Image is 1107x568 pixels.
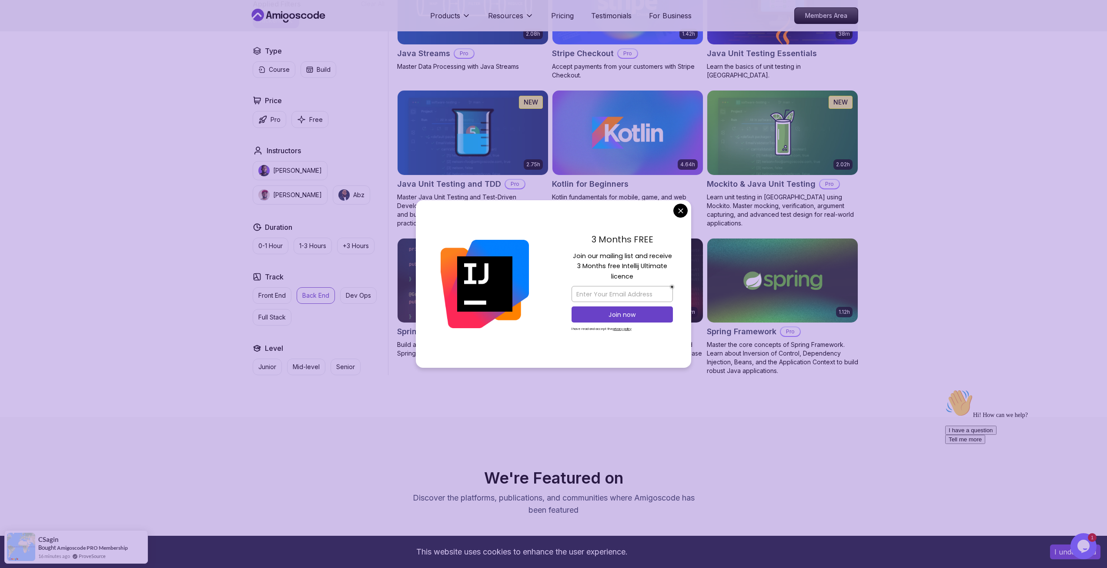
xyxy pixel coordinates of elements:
[707,193,858,228] p: Learn unit testing in [GEOGRAPHIC_DATA] using Mockito. Master mocking, verification, argument cap...
[258,189,270,201] img: instructor img
[680,161,695,168] p: 4.64h
[455,49,474,58] p: Pro
[7,542,1037,561] div: This website uses cookies to enhance the user experience.
[273,166,322,175] p: [PERSON_NAME]
[340,287,377,304] button: Dev Ops
[297,287,335,304] button: Back End
[707,91,858,175] img: Mockito & Java Unit Testing card
[707,340,858,375] p: Master the core concepts of Spring Framework. Learn about Inversion of Control, Dependency Inject...
[253,309,291,326] button: Full Stack
[265,272,284,282] h2: Track
[552,47,614,60] h2: Stripe Checkout
[707,178,816,190] h2: Mockito & Java Unit Testing
[707,326,776,338] h2: Spring Framework
[618,49,637,58] p: Pro
[337,238,375,254] button: +3 Hours
[820,180,839,188] p: Pro
[526,161,540,168] p: 2.75h
[430,10,471,28] button: Products
[343,242,369,250] p: +3 Hours
[253,287,291,304] button: Front End
[551,10,574,21] a: Pricing
[397,62,548,71] p: Master Data Processing with Java Streams
[795,8,858,24] p: Members Area
[302,291,329,300] p: Back End
[398,91,548,175] img: Java Unit Testing and TDD card
[253,161,328,180] button: instructor img[PERSON_NAME]
[249,469,858,487] h2: We're Featured on
[649,10,692,21] a: For Business
[591,10,632,21] a: Testimonials
[397,90,548,228] a: Java Unit Testing and TDD card2.75hNEWJava Unit Testing and TDDProMaster Java Unit Testing and Te...
[3,40,55,49] button: I have a question
[301,61,336,78] button: Build
[299,242,326,250] p: 1-3 Hours
[833,98,848,107] p: NEW
[707,47,817,60] h2: Java Unit Testing Essentials
[265,95,282,106] h2: Price
[265,46,282,56] h2: Type
[353,191,365,199] p: Abz
[253,61,295,78] button: Course
[57,544,128,551] a: Amigoscode PRO Membership
[707,62,858,80] p: Learn the basics of unit testing in [GEOGRAPHIC_DATA].
[258,242,283,250] p: 0-1 Hour
[397,178,501,190] h2: Java Unit Testing and TDD
[397,326,489,338] h2: Spring Boot Product API
[397,47,450,60] h2: Java Streams
[273,191,322,199] p: [PERSON_NAME]
[707,90,858,228] a: Mockito & Java Unit Testing card2.02hNEWMockito & Java Unit TestingProLearn unit testing in [GEOG...
[38,536,59,543] span: CSagin
[317,65,331,74] p: Build
[253,111,286,128] button: Pro
[287,359,325,375] button: Mid-level
[397,193,548,228] p: Master Java Unit Testing and Test-Driven Development (TDD) to build robust, maintainable, and bug...
[309,115,323,124] p: Free
[552,62,703,80] p: Accept payments from your customers with Stripe Checkout.
[3,3,31,31] img: :wave:
[838,30,850,37] p: 38m
[839,309,850,316] p: 1.12h
[269,65,290,74] p: Course
[682,30,695,37] p: 1.42h
[488,10,523,21] p: Resources
[265,343,283,353] h2: Level
[346,291,371,300] p: Dev Ops
[38,552,70,560] span: 16 minutes ago
[258,291,286,300] p: Front End
[253,238,288,254] button: 0-1 Hour
[293,363,320,371] p: Mid-level
[942,386,1098,529] iframe: chat widget
[552,193,703,210] p: Kotlin fundamentals for mobile, game, and web development
[271,115,281,124] p: Pro
[524,98,538,107] p: NEW
[291,111,328,128] button: Free
[1050,544,1100,559] button: Accept cookies
[552,90,703,210] a: Kotlin for Beginners card4.64hKotlin for BeginnersKotlin fundamentals for mobile, game, and web d...
[794,7,858,24] a: Members Area
[505,180,525,188] p: Pro
[258,313,286,322] p: Full Stack
[338,189,350,201] img: instructor img
[707,239,858,323] img: Spring Framework card
[258,165,270,176] img: instructor img
[3,26,86,33] span: Hi! How can we help?
[38,544,56,551] span: Bought
[258,363,276,371] p: Junior
[7,533,35,561] img: provesource social proof notification image
[336,363,355,371] p: Senior
[265,222,292,232] h2: Duration
[253,185,328,205] button: instructor img[PERSON_NAME]
[294,238,332,254] button: 1-3 Hours
[79,552,106,560] a: ProveSource
[397,340,548,358] p: Build a fully functional Product API from scratch with Spring Boot.
[398,239,548,323] img: Spring Boot Product API card
[331,359,361,375] button: Senior
[836,161,850,168] p: 2.02h
[1070,533,1098,559] iframe: chat widget
[552,178,629,190] h2: Kotlin for Beginners
[267,145,301,156] h2: Instructors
